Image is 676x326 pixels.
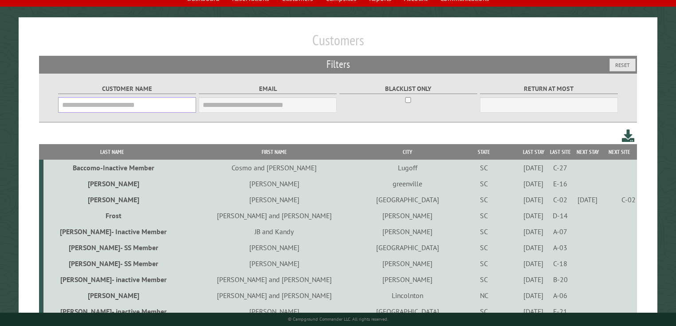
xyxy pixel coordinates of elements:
td: [PERSON_NAME] [181,303,367,319]
td: [PERSON_NAME] [43,192,181,208]
h1: Customers [39,31,637,56]
td: [GEOGRAPHIC_DATA] [367,303,448,319]
td: NC [448,287,520,303]
td: [PERSON_NAME]- inactive Member [43,271,181,287]
div: [DATE] [521,243,546,252]
td: [PERSON_NAME] [367,208,448,224]
td: E-16 [547,176,574,192]
div: [DATE] [521,163,546,172]
div: [DATE] [521,211,546,220]
td: Baccomo-Inactive Member [43,160,181,176]
div: [DATE] [521,307,546,316]
td: [PERSON_NAME] and [PERSON_NAME] [181,208,367,224]
div: [DATE] [521,275,546,284]
td: D-14 [547,208,574,224]
td: greenville [367,176,448,192]
td: SC [448,255,520,271]
td: [PERSON_NAME]- Inactive Member [43,224,181,240]
td: [PERSON_NAME] [181,255,367,271]
td: [PERSON_NAME]- inactive Member [43,303,181,319]
td: B-20 [547,271,574,287]
label: Email [199,84,337,94]
div: [DATE] [575,195,600,204]
td: Cosmo and [PERSON_NAME] [181,160,367,176]
td: JB and Kandy [181,224,367,240]
td: C-18 [547,255,574,271]
td: [PERSON_NAME] and [PERSON_NAME] [181,271,367,287]
td: SC [448,160,520,176]
label: Customer Name [58,84,196,94]
td: [PERSON_NAME] [181,192,367,208]
th: Last Name [43,144,181,160]
td: C-02 [547,192,574,208]
th: City [367,144,448,160]
td: SC [448,176,520,192]
td: SC [448,192,520,208]
td: A-07 [547,224,574,240]
div: [DATE] [521,227,546,236]
td: [GEOGRAPHIC_DATA] [367,240,448,255]
div: [DATE] [521,291,546,300]
div: [DATE] [521,179,546,188]
div: [DATE] [521,195,546,204]
td: A-06 [547,287,574,303]
td: [PERSON_NAME] and [PERSON_NAME] [181,287,367,303]
th: Last Site [547,144,574,160]
label: Blacklist only [339,84,477,94]
div: [DATE] [521,259,546,268]
td: C-27 [547,160,574,176]
td: SC [448,303,520,319]
th: Next Site [601,144,637,160]
td: [PERSON_NAME]- SS Member [43,240,181,255]
td: SC [448,240,520,255]
h2: Filters [39,56,637,73]
td: [PERSON_NAME] [181,240,367,255]
td: Lugoff [367,160,448,176]
th: State [448,144,520,160]
td: [PERSON_NAME] [367,271,448,287]
td: A-03 [547,240,574,255]
th: First Name [181,144,367,160]
td: SC [448,224,520,240]
td: [PERSON_NAME] [367,255,448,271]
td: [GEOGRAPHIC_DATA] [367,192,448,208]
label: Return at most [480,84,618,94]
th: Next Stay [574,144,601,160]
td: [PERSON_NAME] [43,287,181,303]
a: Download this customer list (.csv) [622,128,635,144]
td: SC [448,271,520,287]
td: C-02 [601,192,637,208]
td: Frost [43,208,181,224]
td: E-21 [547,303,574,319]
th: Last Stay [520,144,547,160]
td: [PERSON_NAME]- SS Member [43,255,181,271]
td: [PERSON_NAME] [181,176,367,192]
td: [PERSON_NAME] [367,224,448,240]
td: SC [448,208,520,224]
td: Lincolnton [367,287,448,303]
button: Reset [609,59,636,71]
td: [PERSON_NAME] [43,176,181,192]
small: © Campground Commander LLC. All rights reserved. [288,316,388,322]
